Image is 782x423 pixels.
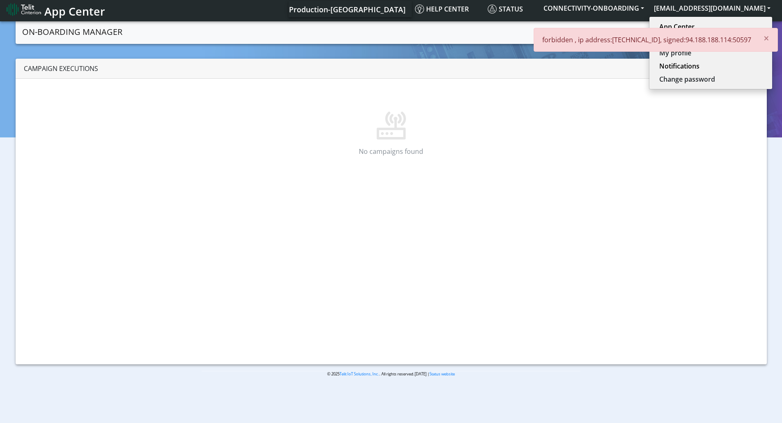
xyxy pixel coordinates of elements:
span: Production-[GEOGRAPHIC_DATA] [289,5,406,14]
span: Status [488,5,523,14]
a: Notifications [659,61,762,71]
a: Status [484,1,539,17]
a: App Center [7,0,104,18]
div: Campaign Executions [16,59,767,79]
p: forbidden , ip address:[TECHNICAL_ID], signed:94.188.188.114:50597 [542,35,751,45]
img: logo-telit-cinterion-gw-new.png [7,3,41,16]
button: [EMAIL_ADDRESS][DOMAIN_NAME] [649,1,775,16]
span: App Center [44,4,105,19]
a: Status website [429,371,455,377]
a: Help center [412,1,484,17]
button: Close [755,28,777,48]
a: On-Boarding Manager [22,24,122,40]
p: No campaigns found [38,146,744,156]
a: Your current platform instance [289,1,405,17]
img: No more campaigns found [365,87,417,140]
p: © 2025 . All rights reserved.[DATE] | [202,371,580,377]
img: knowledge.svg [415,5,424,14]
button: CONNECTIVITY-ONBOARDING [539,1,649,16]
button: Change password [649,73,772,86]
span: Help center [415,5,469,14]
button: My profile [649,46,772,59]
button: Notifications [649,59,772,73]
img: status.svg [488,5,497,14]
a: App Center [659,22,762,32]
button: App Center [649,20,772,33]
a: Telit IoT Solutions, Inc. [339,371,379,377]
span: × [764,31,769,45]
